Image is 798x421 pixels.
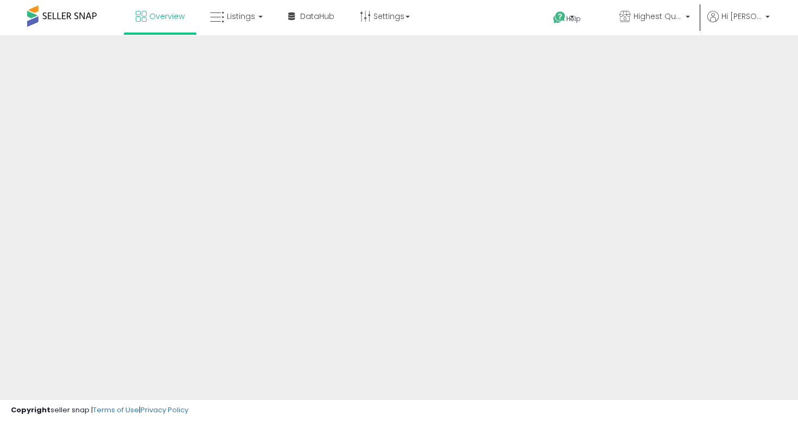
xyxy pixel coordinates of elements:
[141,405,188,415] a: Privacy Policy
[707,11,770,35] a: Hi [PERSON_NAME]
[721,11,762,22] span: Hi [PERSON_NAME]
[93,405,139,415] a: Terms of Use
[149,11,185,22] span: Overview
[544,3,602,35] a: Help
[300,11,334,22] span: DataHub
[553,11,566,24] i: Get Help
[227,11,255,22] span: Listings
[11,405,188,416] div: seller snap | |
[634,11,682,22] span: Highest Quality Products
[11,405,50,415] strong: Copyright
[566,14,581,23] span: Help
